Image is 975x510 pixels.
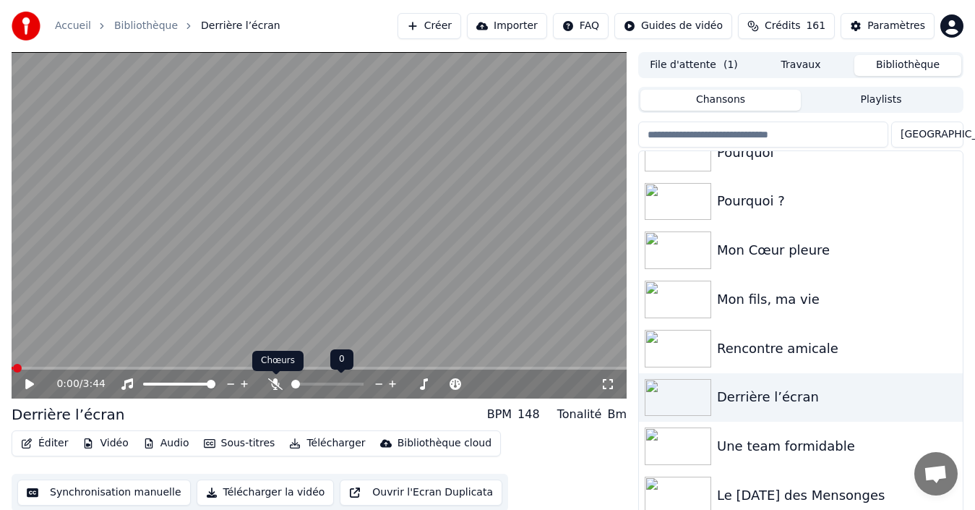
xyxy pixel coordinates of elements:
div: 0 [330,349,353,370]
div: Rencontre amicale [717,339,957,359]
button: Sous-titres [198,433,281,454]
button: Importer [467,13,547,39]
div: 148 [517,406,540,423]
div: Bm [607,406,627,423]
div: Ouvrir le chat [914,452,958,496]
div: Derrière l’écran [717,387,957,407]
button: Télécharger la vidéo [197,480,335,506]
button: Ouvrir l'Ecran Duplicata [340,480,502,506]
div: Bibliothèque cloud [398,436,491,451]
button: Audio [137,433,195,454]
div: Pourquoi ? [717,191,957,211]
div: Mon fils, ma vie [717,289,957,310]
div: Chœurs [252,351,304,371]
nav: breadcrumb [55,19,280,33]
button: Chansons [640,90,801,111]
span: 161 [806,19,825,33]
div: Le [DATE] des Mensonges [717,485,957,506]
a: Accueil [55,19,91,33]
div: / [56,377,91,391]
button: Paramètres [841,13,935,39]
span: 3:44 [83,377,106,391]
img: youka [12,12,40,41]
div: BPM [487,406,512,423]
button: Playlists [801,90,961,111]
button: Bibliothèque [854,55,961,76]
button: Travaux [747,55,854,76]
button: Télécharger [283,433,371,454]
button: Synchronisation manuelle [17,480,191,506]
button: Guides de vidéo [614,13,732,39]
a: Bibliothèque [114,19,178,33]
span: 0:00 [56,377,79,391]
button: Vidéo [77,433,134,454]
button: Éditer [15,433,74,454]
span: Derrière l’écran [201,19,280,33]
div: Mon Cœur pleure [717,240,957,260]
span: ( 1 ) [723,58,738,72]
button: Crédits161 [738,13,835,39]
div: Derrière l’écran [12,404,124,425]
button: FAQ [553,13,609,39]
div: Pourquoi [717,143,957,163]
button: Créer [398,13,461,39]
button: File d'attente [640,55,747,76]
span: Crédits [765,19,800,33]
div: Une team formidable [717,436,957,456]
div: Tonalité [557,406,602,423]
div: Paramètres [867,19,925,33]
